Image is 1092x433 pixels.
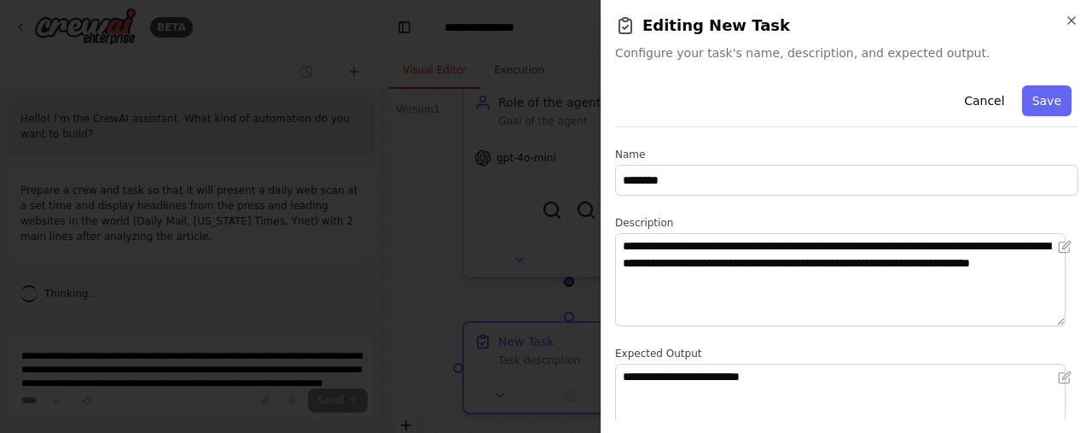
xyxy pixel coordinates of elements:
span: Configure your task's name, description, and expected output. [615,44,1078,61]
button: Open in editor [1054,237,1075,257]
button: Save [1022,85,1072,116]
h2: Editing New Task [615,14,1078,38]
button: Open in editor [1054,367,1075,388]
label: Description [615,216,1078,230]
label: Name [615,148,1078,161]
button: Cancel [954,85,1014,116]
label: Expected Output [615,347,1078,360]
